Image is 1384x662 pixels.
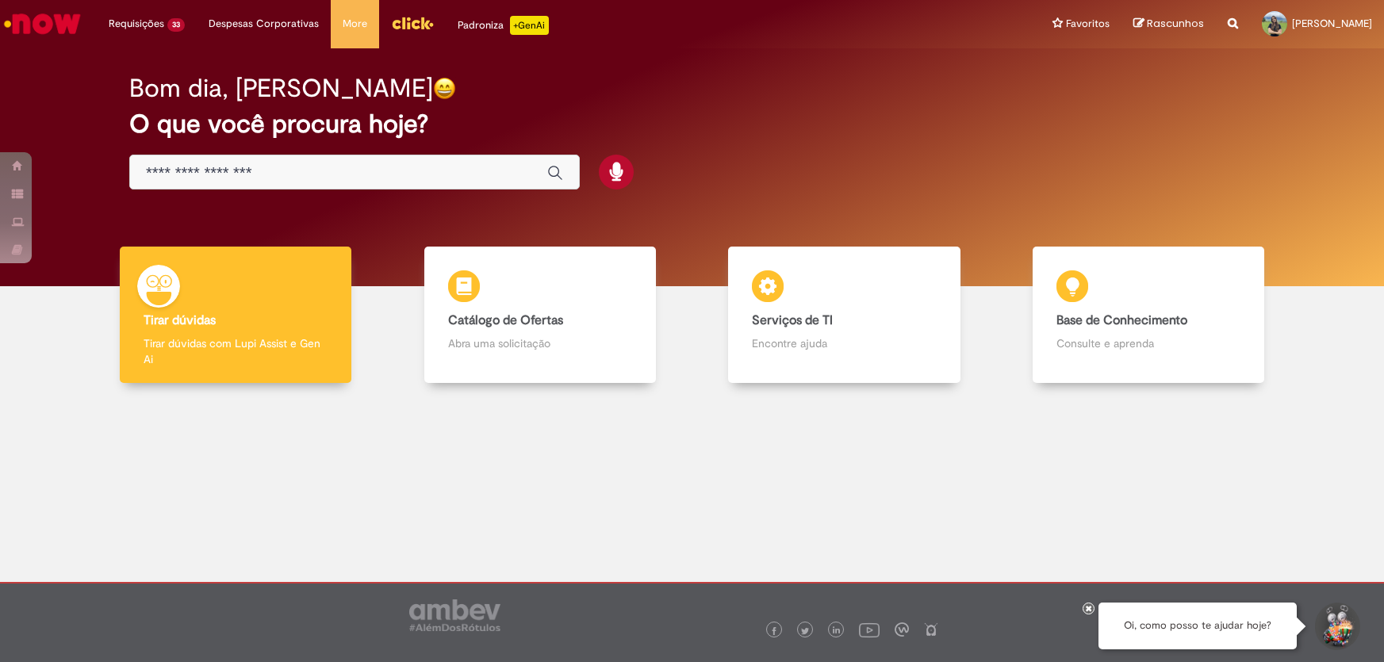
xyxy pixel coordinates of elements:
a: Catálogo de Ofertas Abra uma solicitação [388,247,692,384]
a: Base de Conhecimento Consulte e aprenda [996,247,1301,384]
span: Requisições [109,16,164,32]
span: Rascunhos [1147,16,1204,31]
img: click_logo_yellow_360x200.png [391,11,434,35]
b: Catálogo de Ofertas [448,312,563,328]
button: Iniciar Conversa de Suporte [1313,603,1360,650]
h2: O que você procura hoje? [129,110,1255,138]
img: logo_footer_naosei.png [924,622,938,637]
p: Abra uma solicitação [448,335,632,351]
span: Despesas Corporativas [209,16,319,32]
img: logo_footer_facebook.png [770,627,778,635]
div: Oi, como posso te ajudar hoje? [1098,603,1297,649]
img: logo_footer_linkedin.png [833,626,841,636]
b: Tirar dúvidas [144,312,216,328]
div: Padroniza [458,16,549,35]
span: [PERSON_NAME] [1292,17,1372,30]
a: Serviços de TI Encontre ajuda [692,247,997,384]
img: happy-face.png [433,77,456,100]
span: More [343,16,367,32]
span: Favoritos [1066,16,1110,32]
h2: Bom dia, [PERSON_NAME] [129,75,433,102]
p: +GenAi [510,16,549,35]
img: logo_footer_workplace.png [895,622,909,637]
a: Tirar dúvidas Tirar dúvidas com Lupi Assist e Gen Ai [83,247,388,384]
p: Consulte e aprenda [1056,335,1240,351]
p: Encontre ajuda [752,335,936,351]
img: logo_footer_ambev_rotulo_gray.png [409,599,500,631]
img: logo_footer_youtube.png [859,619,880,640]
span: 33 [167,18,185,32]
p: Tirar dúvidas com Lupi Assist e Gen Ai [144,335,328,367]
a: Rascunhos [1133,17,1204,32]
b: Serviços de TI [752,312,833,328]
img: logo_footer_twitter.png [801,627,809,635]
img: ServiceNow [2,8,83,40]
b: Base de Conhecimento [1056,312,1187,328]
